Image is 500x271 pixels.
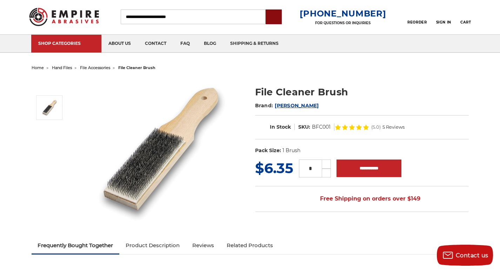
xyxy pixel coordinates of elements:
img: Metal File Tool Cleaning Brush [41,99,58,116]
a: [PERSON_NAME] [275,102,319,109]
a: Frequently Bought Together [32,238,120,253]
a: hand files [52,65,72,70]
span: $6.35 [255,160,293,177]
button: Contact us [437,245,493,266]
a: shipping & returns [223,35,286,53]
a: Cart [460,9,471,25]
span: Sign In [436,20,451,25]
span: 5 Reviews [382,125,405,129]
span: Brand: [255,102,273,109]
dt: SKU: [298,123,310,131]
div: SHOP CATEGORIES [38,41,94,46]
input: Submit [267,10,281,24]
a: [PHONE_NUMBER] [300,8,386,19]
a: file accessories [80,65,110,70]
a: blog [197,35,223,53]
a: faq [173,35,197,53]
span: Reorder [407,20,427,25]
span: Contact us [456,252,488,259]
span: Cart [460,20,471,25]
a: about us [101,35,138,53]
h1: File Cleaner Brush [255,85,469,99]
a: Related Products [220,238,279,253]
img: Metal File Tool Cleaning Brush [92,78,232,223]
a: contact [138,35,173,53]
a: home [32,65,44,70]
a: Reviews [186,238,220,253]
dt: Pack Size: [255,147,281,154]
span: file cleaner brush [118,65,155,70]
a: Product Description [119,238,186,253]
dd: BFC001 [312,123,331,131]
dd: 1 Brush [282,147,300,154]
span: In Stock [270,124,291,130]
span: (5.0) [371,125,381,129]
a: Reorder [407,9,427,24]
p: FOR QUESTIONS OR INQUIRIES [300,21,386,25]
img: Empire Abrasives [29,3,99,31]
span: Free Shipping on orders over $149 [303,192,420,206]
